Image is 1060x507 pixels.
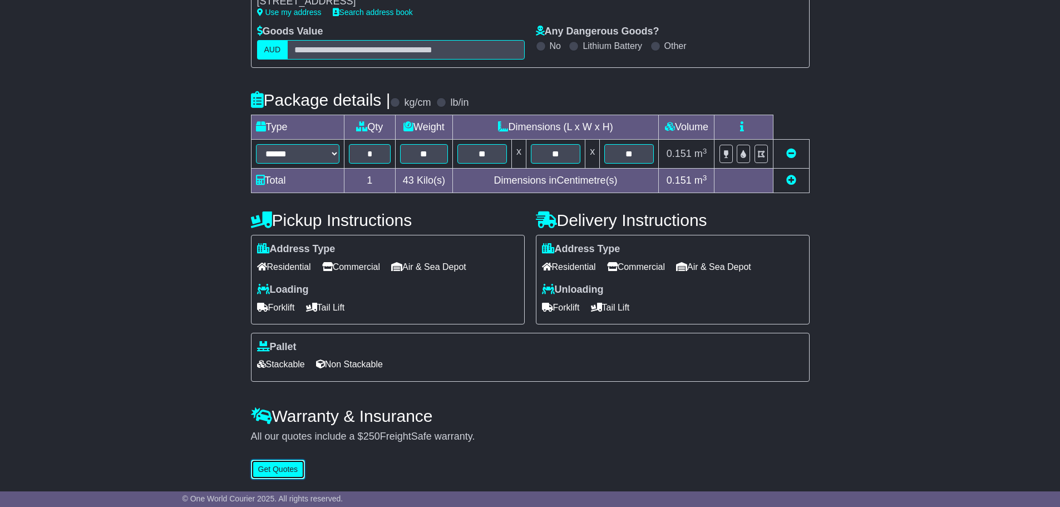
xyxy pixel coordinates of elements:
[452,115,659,140] td: Dimensions (L x W x H)
[391,258,466,275] span: Air & Sea Depot
[703,147,707,155] sup: 3
[333,8,413,17] a: Search address book
[583,41,642,51] label: Lithium Battery
[667,175,692,186] span: 0.151
[251,407,810,425] h4: Warranty & Insurance
[251,431,810,443] div: All our quotes include a $ FreightSafe warranty.
[452,169,659,193] td: Dimensions in Centimetre(s)
[667,148,692,159] span: 0.151
[536,26,659,38] label: Any Dangerous Goods?
[396,115,453,140] td: Weight
[257,40,288,60] label: AUD
[664,41,687,51] label: Other
[694,148,707,159] span: m
[251,91,391,109] h4: Package details |
[694,175,707,186] span: m
[542,258,596,275] span: Residential
[344,169,396,193] td: 1
[542,243,620,255] label: Address Type
[251,460,305,479] button: Get Quotes
[591,299,630,316] span: Tail Lift
[536,211,810,229] h4: Delivery Instructions
[316,356,383,373] span: Non Stackable
[251,211,525,229] h4: Pickup Instructions
[344,115,396,140] td: Qty
[550,41,561,51] label: No
[251,169,344,193] td: Total
[257,258,311,275] span: Residential
[403,175,414,186] span: 43
[786,175,796,186] a: Add new item
[396,169,453,193] td: Kilo(s)
[542,299,580,316] span: Forklift
[703,174,707,182] sup: 3
[257,356,305,373] span: Stackable
[542,284,604,296] label: Unloading
[322,258,380,275] span: Commercial
[607,258,665,275] span: Commercial
[659,115,714,140] td: Volume
[257,26,323,38] label: Goods Value
[251,115,344,140] td: Type
[676,258,751,275] span: Air & Sea Depot
[585,140,600,169] td: x
[363,431,380,442] span: 250
[257,8,322,17] a: Use my address
[183,494,343,503] span: © One World Courier 2025. All rights reserved.
[404,97,431,109] label: kg/cm
[511,140,526,169] td: x
[306,299,345,316] span: Tail Lift
[257,341,297,353] label: Pallet
[257,299,295,316] span: Forklift
[257,243,336,255] label: Address Type
[450,97,469,109] label: lb/in
[786,148,796,159] a: Remove this item
[257,284,309,296] label: Loading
